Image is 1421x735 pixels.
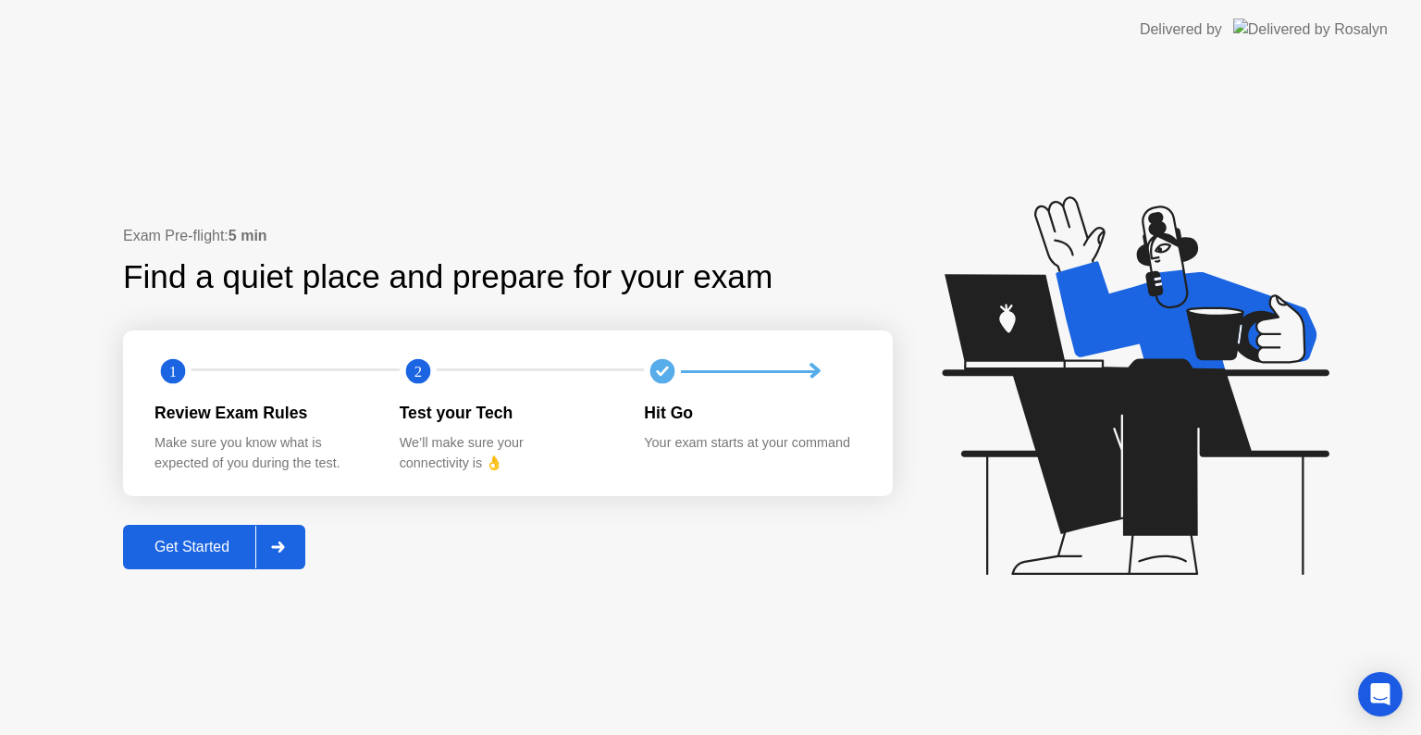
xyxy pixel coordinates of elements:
[414,363,422,380] text: 2
[1233,19,1388,40] img: Delivered by Rosalyn
[229,228,267,243] b: 5 min
[169,363,177,380] text: 1
[1140,19,1222,41] div: Delivered by
[400,433,615,473] div: We’ll make sure your connectivity is 👌
[154,433,370,473] div: Make sure you know what is expected of you during the test.
[123,525,305,569] button: Get Started
[154,401,370,425] div: Review Exam Rules
[129,539,255,555] div: Get Started
[123,225,893,247] div: Exam Pre-flight:
[123,253,775,302] div: Find a quiet place and prepare for your exam
[644,433,859,454] div: Your exam starts at your command
[644,401,859,425] div: Hit Go
[1358,672,1402,716] div: Open Intercom Messenger
[400,401,615,425] div: Test your Tech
